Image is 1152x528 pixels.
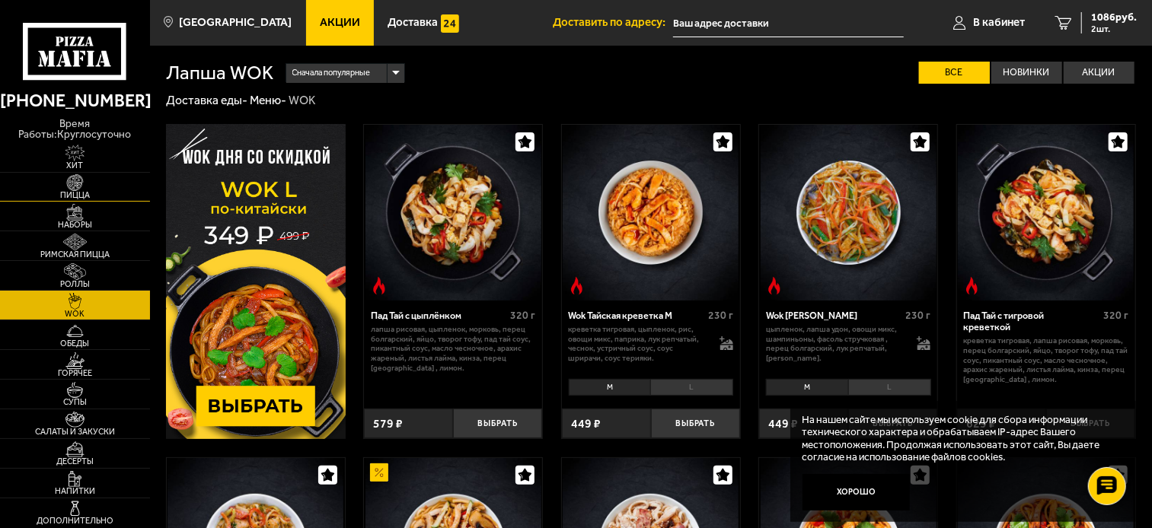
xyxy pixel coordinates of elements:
[803,474,911,510] button: Хорошо
[673,9,904,37] span: Парашютная улица, 12
[553,17,673,28] span: Доставить по адресу:
[963,277,981,295] img: Острое блюдо
[568,277,586,295] img: Острое блюдо
[768,418,798,430] span: 449 ₽
[571,418,601,430] span: 449 ₽
[848,379,931,396] li: L
[289,93,315,108] div: WOK
[250,93,286,107] a: Меню-
[708,309,733,322] span: 230 г
[179,17,292,28] span: [GEOGRAPHIC_DATA]
[957,125,1135,301] a: Острое блюдоПад Тай с тигровой креветкой
[963,336,1128,384] p: креветка тигровая, лапша рисовая, морковь, перец болгарский, яйцо, творог тофу, пад тай соус, пик...
[673,9,904,37] input: Ваш адрес доставки
[963,310,1099,332] div: Пад Тай с тигровой креветкой
[991,62,1062,84] label: Новинки
[166,93,247,107] a: Доставка еды-
[803,413,1115,463] p: На нашем сайте мы используем cookie для сбора информации технического характера и обрабатываем IP...
[1103,309,1128,322] span: 320 г
[766,379,848,396] li: M
[371,310,507,321] div: Пад Тай с цыплёнком
[371,325,536,373] p: лапша рисовая, цыпленок, морковь, перец болгарский, яйцо, творог тофу, пад тай соус, пикантный со...
[370,463,388,482] img: Акционный
[766,310,902,321] div: Wok [PERSON_NAME]
[563,125,739,301] img: Wok Тайская креветка M
[364,125,542,301] a: Острое блюдоПад Тай с цыплёнком
[1091,24,1137,33] span: 2 шт.
[958,125,1134,301] img: Пад Тай с тигровой креветкой
[453,409,542,438] button: Выбрать
[388,17,438,28] span: Доставка
[441,14,459,33] img: 15daf4d41897b9f0e9f617042186c801.svg
[166,63,273,82] h1: Лапша WOK
[919,62,990,84] label: Все
[651,409,740,438] button: Выбрать
[761,125,937,301] img: Wok Карри М
[373,418,403,430] span: 579 ₽
[973,17,1025,28] span: В кабинет
[365,125,541,301] img: Пад Тай с цыплёнком
[569,310,705,321] div: Wok Тайская креветка M
[766,325,905,363] p: цыпленок, лапша удон, овощи микс, шампиньоны, фасоль стручковая , перец болгарский, лук репчатый,...
[765,277,783,295] img: Острое блюдо
[759,125,937,301] a: Острое блюдоWok Карри М
[320,17,360,28] span: Акции
[569,325,708,363] p: креветка тигровая, цыпленок, рис, овощи микс, паприка, лук репчатый, чеснок, устричный соус, соус...
[370,277,388,295] img: Острое блюдо
[569,379,651,396] li: M
[1091,12,1137,23] span: 1086 руб.
[905,309,930,322] span: 230 г
[562,125,740,301] a: Острое блюдоWok Тайская креветка M
[292,62,371,84] span: Сначала популярные
[1064,62,1134,84] label: Акции
[650,379,733,396] li: L
[511,309,536,322] span: 320 г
